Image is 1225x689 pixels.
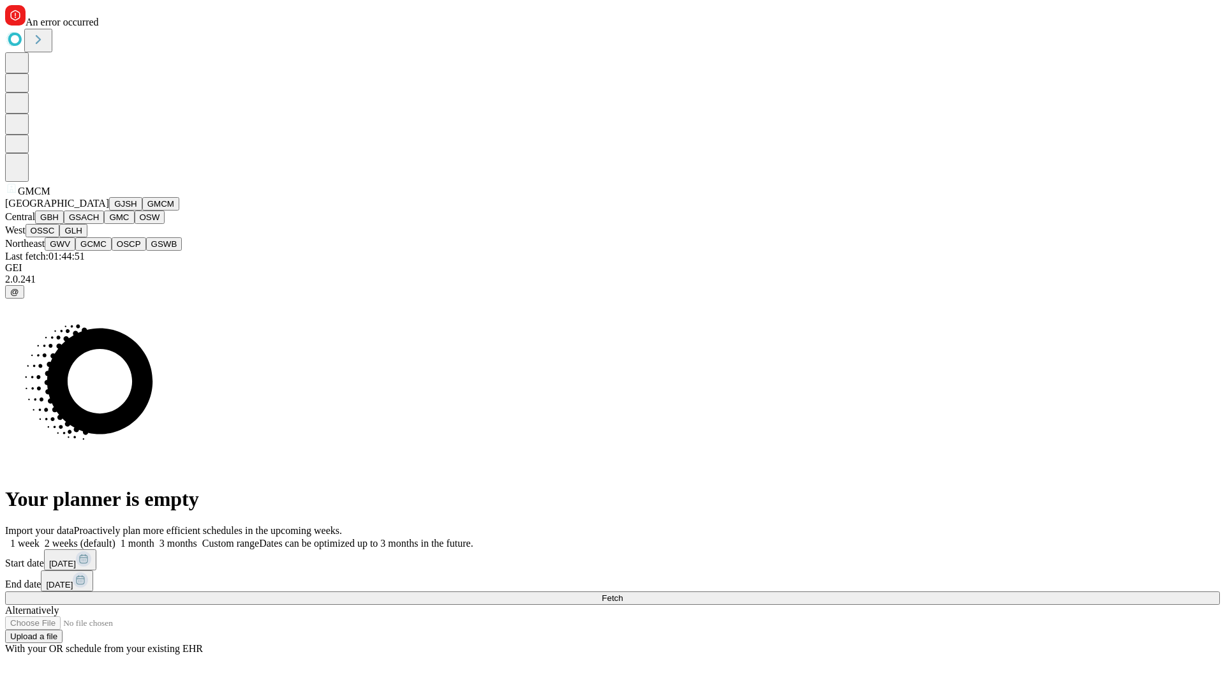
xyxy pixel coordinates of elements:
span: West [5,225,26,235]
span: [DATE] [49,559,76,568]
span: An error occurred [26,17,99,27]
span: Import your data [5,525,74,536]
button: GSWB [146,237,182,251]
span: Fetch [602,593,623,603]
button: Fetch [5,591,1220,605]
span: Central [5,211,35,222]
button: GSACH [64,211,104,224]
span: 1 month [121,538,154,549]
button: @ [5,285,24,299]
span: [DATE] [46,580,73,589]
span: Custom range [202,538,259,549]
span: @ [10,287,19,297]
button: GBH [35,211,64,224]
span: Dates can be optimized up to 3 months in the future. [259,538,473,549]
button: GMC [104,211,134,224]
span: 1 week [10,538,40,549]
button: Upload a file [5,630,63,643]
button: OSSC [26,224,60,237]
div: GEI [5,262,1220,274]
div: End date [5,570,1220,591]
button: GWV [45,237,75,251]
h1: Your planner is empty [5,487,1220,511]
div: Start date [5,549,1220,570]
span: GMCM [18,186,50,196]
button: GMCM [142,197,179,211]
button: [DATE] [41,570,93,591]
button: OSW [135,211,165,224]
button: GLH [59,224,87,237]
div: 2.0.241 [5,274,1220,285]
button: GCMC [75,237,112,251]
button: GJSH [109,197,142,211]
button: OSCP [112,237,146,251]
span: With your OR schedule from your existing EHR [5,643,203,654]
span: Last fetch: 01:44:51 [5,251,85,262]
span: [GEOGRAPHIC_DATA] [5,198,109,209]
span: Proactively plan more efficient schedules in the upcoming weeks. [74,525,342,536]
span: Alternatively [5,605,59,616]
span: 2 weeks (default) [45,538,115,549]
button: [DATE] [44,549,96,570]
span: 3 months [160,538,197,549]
span: Northeast [5,238,45,249]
